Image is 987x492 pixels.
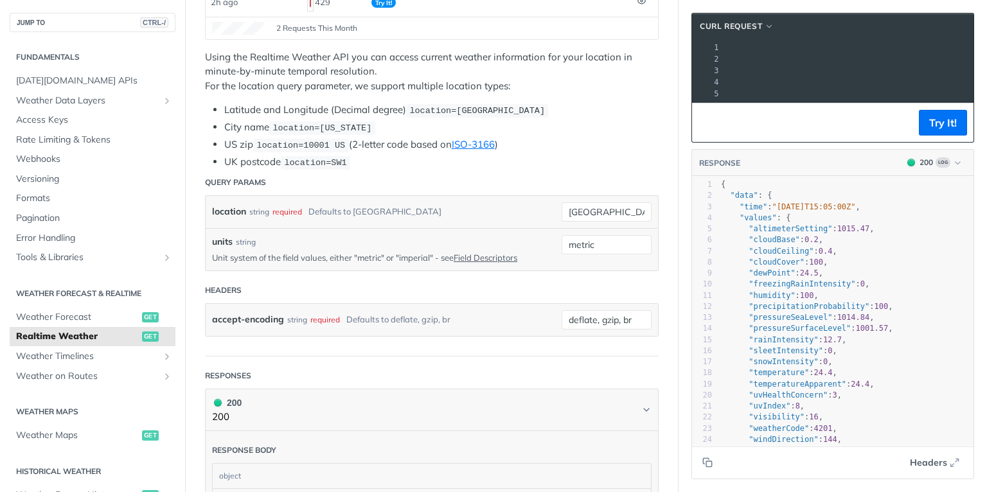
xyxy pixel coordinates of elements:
[284,158,346,168] span: location=SW1
[10,426,175,445] a: Weather Mapsget
[224,120,659,135] li: City name
[749,412,805,421] span: "visibility"
[749,302,869,311] span: "precipitationProbability"
[10,189,175,208] a: Formats
[796,401,800,410] span: 8
[214,399,222,407] span: 200
[698,76,720,88] div: 4
[409,106,545,116] span: location=[GEOGRAPHIC_DATA]
[16,350,159,363] span: Weather Timelines
[162,351,172,362] button: Show subpages for Weather Timelines
[16,251,159,264] span: Tools & Libraries
[721,435,842,444] span: : ,
[16,94,159,107] span: Weather Data Layers
[721,346,837,355] span: : ,
[721,391,842,400] span: : ,
[16,330,139,343] span: Realtime Weather
[692,190,712,201] div: 2
[749,313,832,322] span: "pressureSeaLevel"
[692,257,712,268] div: 8
[823,335,842,344] span: 12.7
[692,323,712,334] div: 14
[800,291,814,300] span: 100
[692,213,712,224] div: 4
[749,357,818,366] span: "snowIntensity"
[749,268,795,277] span: "dewPoint"
[10,367,175,386] a: Weather on RoutesShow subpages for Weather on Routes
[212,396,652,425] button: 200 200200
[819,247,833,256] span: 0.4
[809,258,823,267] span: 100
[205,177,266,188] div: Query Params
[10,406,175,417] h2: Weather Maps
[828,346,832,355] span: 0
[721,224,875,233] span: : ,
[920,157,933,168] div: 200
[749,258,805,267] span: "cloudCover"
[16,370,159,383] span: Weather on Routes
[10,209,175,228] a: Pagination
[692,279,712,290] div: 10
[212,235,233,249] label: units
[692,423,712,434] div: 23
[10,170,175,189] a: Versioning
[721,291,819,300] span: : ,
[10,51,175,63] h2: Fundamentals
[936,157,950,168] span: Log
[749,247,814,256] span: "cloudCeiling"
[851,380,869,389] span: 24.4
[10,327,175,346] a: Realtime Weatherget
[874,302,888,311] span: 100
[692,179,712,190] div: 1
[692,412,712,423] div: 22
[692,390,712,401] div: 20
[205,285,242,296] div: Headers
[823,435,837,444] span: 144
[236,236,256,248] div: string
[698,113,716,132] button: Copy to clipboard
[800,268,819,277] span: 24.5
[10,308,175,327] a: Weather Forecastget
[692,312,712,323] div: 13
[692,202,712,213] div: 3
[16,232,172,245] span: Error Handling
[692,367,712,378] div: 18
[698,157,741,170] button: RESPONSE
[721,279,869,288] span: : ,
[749,401,790,410] span: "uvIndex"
[10,13,175,32] button: JUMP TOCTRL-/
[698,53,720,65] div: 2
[16,134,172,146] span: Rate Limiting & Tokens
[16,153,172,166] span: Webhooks
[721,235,823,244] span: : ,
[860,279,865,288] span: 0
[721,412,823,421] span: : ,
[212,396,242,410] div: 200
[692,346,712,356] div: 16
[721,335,846,344] span: : ,
[721,401,805,410] span: : ,
[749,380,846,389] span: "temperatureApparent"
[721,247,837,256] span: : ,
[692,379,712,390] div: 19
[749,224,832,233] span: "altimeterSetting"
[749,346,823,355] span: "sleetIntensity"
[212,444,276,456] div: Response body
[10,466,175,477] h2: Historical Weather
[213,464,648,488] div: object
[749,279,855,288] span: "freezingRainIntensity"
[162,96,172,106] button: Show subpages for Weather Data Layers
[256,141,345,150] span: location=10001 US
[740,202,767,211] span: "time"
[16,311,139,324] span: Weather Forecast
[10,110,175,130] a: Access Keys
[142,430,159,441] span: get
[749,235,799,244] span: "cloudBase"
[452,138,495,150] a: ISO-3166
[721,313,875,322] span: : ,
[698,88,720,100] div: 5
[809,412,818,421] span: 16
[205,50,659,94] p: Using the Realtime Weather API you can access current weather information for your location in mi...
[692,224,712,234] div: 5
[698,453,716,472] button: Copy to clipboard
